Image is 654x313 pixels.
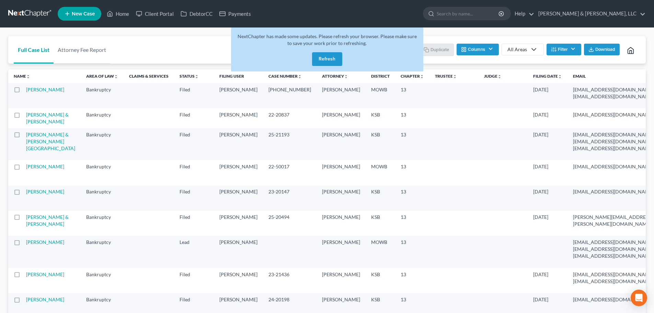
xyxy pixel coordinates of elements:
a: Help [511,8,534,20]
td: [PERSON_NAME] [317,236,366,268]
td: MOWB [366,160,395,185]
td: [DATE] [528,128,567,160]
th: Filing User [214,69,263,83]
input: Search by name... [437,7,500,20]
a: [PERSON_NAME] & [PERSON_NAME], LLC [535,8,645,20]
td: Bankruptcy [81,186,124,211]
td: Bankruptcy [81,268,124,293]
a: Judgeunfold_more [484,74,502,79]
td: Filed [174,186,214,211]
td: KSB [366,128,395,160]
td: Filed [174,128,214,160]
a: Home [103,8,133,20]
td: Bankruptcy [81,108,124,128]
td: [PERSON_NAME] [214,83,263,108]
td: 22-50017 [263,160,317,185]
td: [PERSON_NAME] [214,108,263,128]
td: 13 [395,108,429,128]
td: Filed [174,160,214,185]
td: [PERSON_NAME] [317,108,366,128]
a: [PERSON_NAME] [26,239,64,245]
td: 23-21436 [263,268,317,293]
td: [DATE] [528,186,567,211]
td: [PERSON_NAME] [214,128,263,160]
td: Filed [174,211,214,236]
td: [PERSON_NAME] [214,268,263,293]
a: [PERSON_NAME] [26,164,64,169]
td: Bankruptcy [81,211,124,236]
a: Statusunfold_more [180,74,199,79]
a: Trusteeunfold_more [435,74,457,79]
td: 23-20147 [263,186,317,211]
a: [PERSON_NAME] [26,189,64,194]
td: KSB [366,186,395,211]
span: Download [595,47,615,52]
a: [PERSON_NAME] & [PERSON_NAME] [26,112,69,124]
i: unfold_more [195,75,199,79]
td: [DATE] [528,160,567,185]
a: Filing Dateunfold_more [533,74,562,79]
button: Download [584,44,620,55]
td: 13 [395,160,429,185]
td: Filed [174,268,214,293]
td: Lead [174,236,214,268]
i: unfold_more [497,75,502,79]
a: [PERSON_NAME] [26,87,64,92]
a: [PERSON_NAME] [26,271,64,277]
td: KSB [366,211,395,236]
td: MOWB [366,83,395,108]
i: unfold_more [558,75,562,79]
td: [PERSON_NAME] [214,236,263,268]
button: Refresh [312,52,342,66]
a: [PERSON_NAME] [26,297,64,302]
a: Payments [216,8,254,20]
span: NextChapter has made some updates. Please refresh your browser. Please make sure to save your wor... [238,33,417,46]
td: 13 [395,211,429,236]
td: Bankruptcy [81,83,124,108]
td: 25-20494 [263,211,317,236]
td: 13 [395,268,429,293]
td: MOWB [366,236,395,268]
td: Bankruptcy [81,236,124,268]
td: Filed [174,108,214,128]
td: [DATE] [528,268,567,293]
td: Filed [174,83,214,108]
i: unfold_more [26,75,30,79]
span: New Case [72,11,95,16]
td: [PERSON_NAME] [317,160,366,185]
i: unfold_more [453,75,457,79]
td: KSB [366,268,395,293]
a: Attorney Fee Report [54,36,110,64]
td: [DATE] [528,108,567,128]
td: 13 [395,186,429,211]
td: [PERSON_NAME] [214,160,263,185]
a: Area of Lawunfold_more [86,74,118,79]
a: [PERSON_NAME] & [PERSON_NAME][GEOGRAPHIC_DATA] [26,132,75,151]
td: [PERSON_NAME] [317,186,366,211]
a: DebtorCC [177,8,216,20]
td: [PHONE_NUMBER] [263,83,317,108]
td: 13 [395,236,429,268]
td: [PERSON_NAME] [317,211,366,236]
td: [DATE] [528,211,567,236]
td: [PERSON_NAME] [317,83,366,108]
div: Open Intercom Messenger [631,290,647,306]
td: 13 [395,128,429,160]
td: Bankruptcy [81,128,124,160]
a: Full Case List [14,36,54,64]
td: 13 [395,83,429,108]
div: All Areas [507,46,527,53]
td: [PERSON_NAME] [214,211,263,236]
td: Bankruptcy [81,160,124,185]
td: 22-20837 [263,108,317,128]
button: Columns [457,44,498,55]
td: [PERSON_NAME] [317,128,366,160]
td: 25-21193 [263,128,317,160]
td: KSB [366,108,395,128]
th: Claims & Services [124,69,174,83]
a: [PERSON_NAME] & [PERSON_NAME] [26,214,69,227]
i: unfold_more [114,75,118,79]
a: Client Portal [133,8,177,20]
a: Nameunfold_more [14,74,30,79]
button: Filter [547,44,581,55]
